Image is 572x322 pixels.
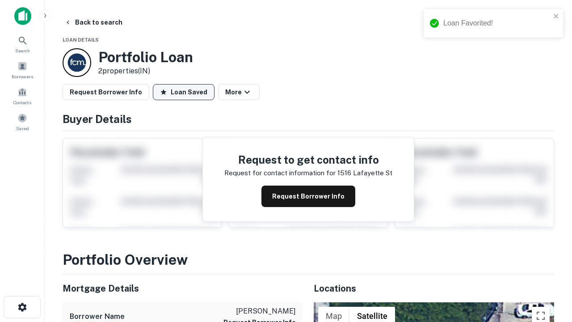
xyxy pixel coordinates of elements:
[3,32,42,56] a: Search
[3,84,42,108] a: Contacts
[13,99,31,106] span: Contacts
[3,110,42,134] a: Saved
[218,84,260,100] button: More
[63,249,554,271] h3: Portfolio Overview
[3,58,42,82] a: Borrowers
[12,73,33,80] span: Borrowers
[15,47,30,54] span: Search
[63,84,149,100] button: Request Borrower Info
[14,7,31,25] img: capitalize-icon.png
[70,311,125,322] h6: Borrower Name
[224,152,392,168] h4: Request to get contact info
[337,168,392,178] p: 1516 lafayette st
[63,282,303,295] h5: Mortgage Details
[63,37,99,42] span: Loan Details
[443,18,551,29] div: Loan Favorited!
[63,111,554,127] h4: Buyer Details
[16,125,29,132] span: Saved
[261,186,355,207] button: Request Borrower Info
[553,13,559,21] button: close
[224,168,336,178] p: Request for contact information for
[98,66,193,76] p: 2 properties (IN)
[153,84,214,100] button: Loan Saved
[98,49,193,66] h3: Portfolio Loan
[314,282,554,295] h5: Locations
[223,306,296,317] p: [PERSON_NAME]
[527,222,572,265] iframe: Chat Widget
[61,14,126,30] button: Back to search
